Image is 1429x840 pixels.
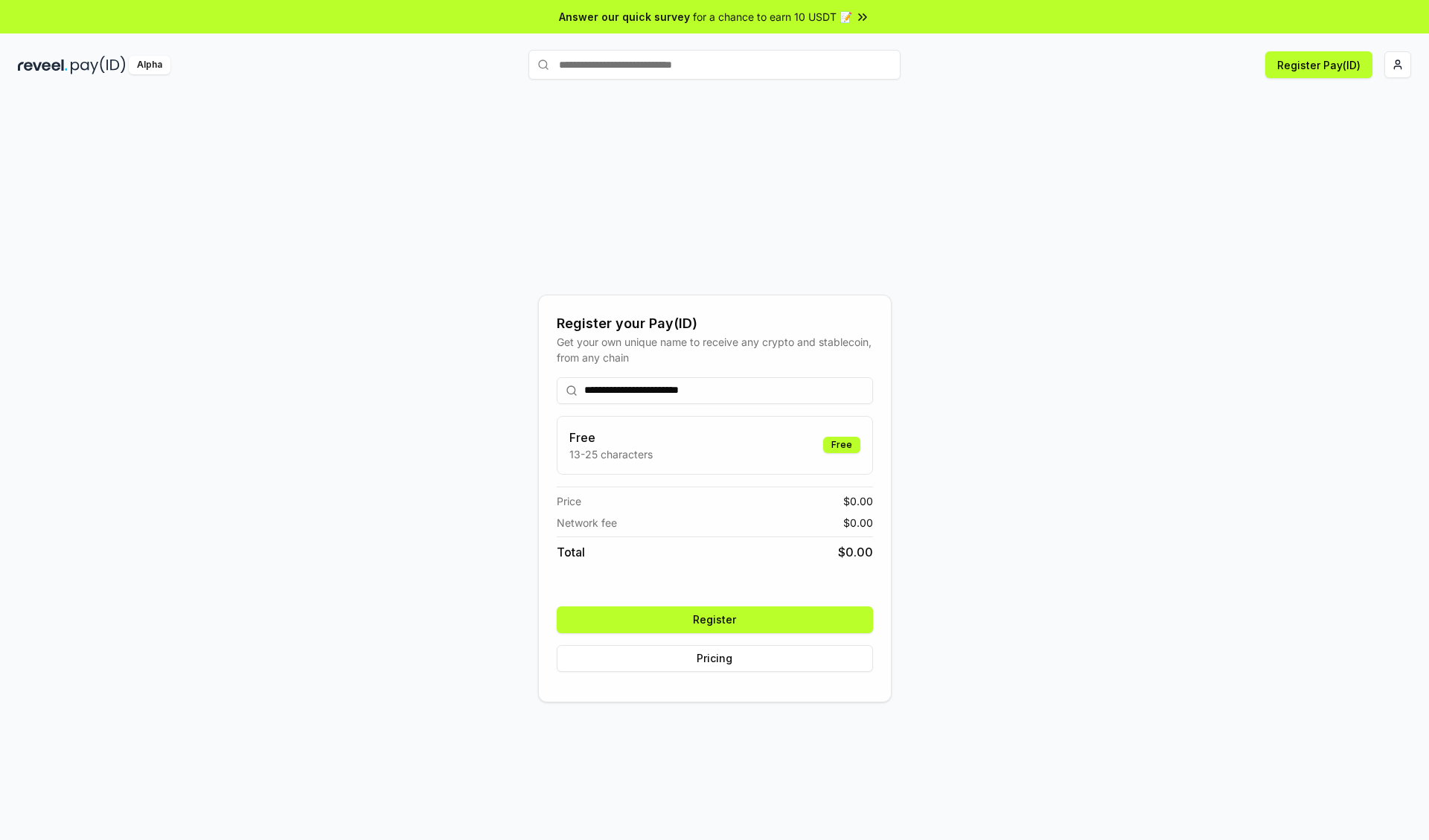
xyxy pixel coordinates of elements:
[129,56,170,74] div: Alpha
[557,313,873,334] div: Register your Pay(ID)
[1265,51,1372,78] button: Register Pay(ID)
[693,9,852,25] span: for a chance to earn 10 USDT 📝
[569,446,653,462] p: 13-25 characters
[823,437,860,453] div: Free
[557,334,873,365] div: Get your own unique name to receive any crypto and stablecoin, from any chain
[559,9,690,25] span: Answer our quick survey
[18,56,68,74] img: reveel_dark
[843,515,873,530] span: $ 0.00
[557,606,873,633] button: Register
[71,56,126,74] img: pay_id
[557,515,617,530] span: Network fee
[557,493,581,509] span: Price
[557,543,585,561] span: Total
[838,543,873,561] span: $ 0.00
[557,645,873,672] button: Pricing
[569,429,653,446] h3: Free
[843,493,873,509] span: $ 0.00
